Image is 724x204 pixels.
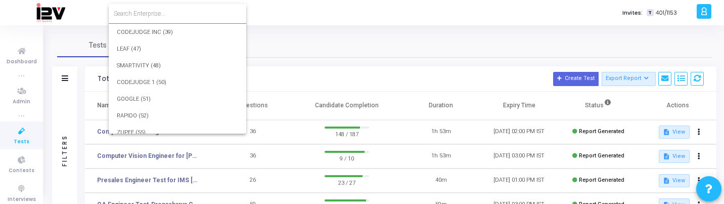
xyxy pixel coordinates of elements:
span: ZUPEE (55) [117,124,238,141]
input: Search Enterprise... [114,9,241,18]
span: GOOGLE (51) [117,91,238,107]
span: RAPIDO (52) [117,107,238,124]
span: CODEJUDGE 1 (50) [117,74,238,91]
span: CODEJUDGE INC (39) [117,24,238,40]
span: SMARTIVITY (48) [117,57,238,74]
span: LEAF (47) [117,40,238,57]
